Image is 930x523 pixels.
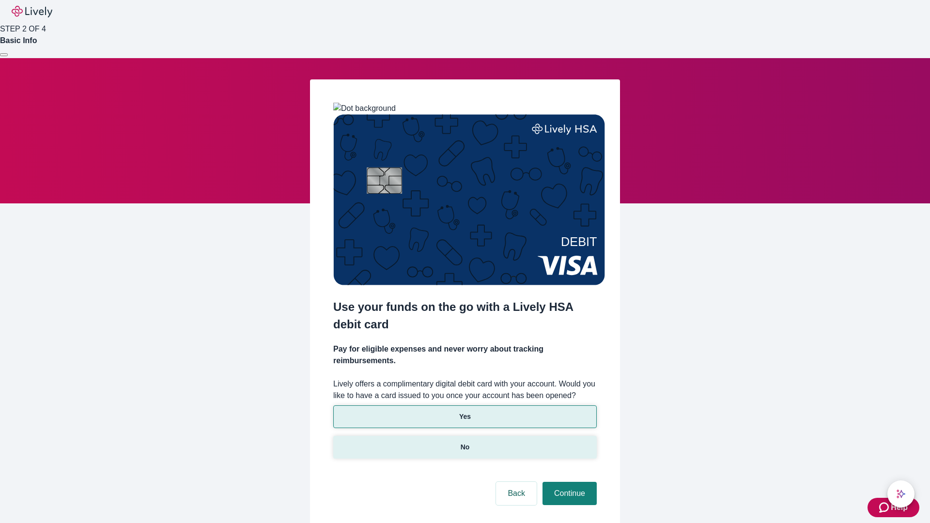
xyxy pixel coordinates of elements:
[896,489,906,499] svg: Lively AI Assistant
[333,343,597,367] h4: Pay for eligible expenses and never worry about tracking reimbursements.
[887,480,914,508] button: chat
[868,498,919,517] button: Zendesk support iconHelp
[333,114,605,285] img: Debit card
[333,103,396,114] img: Dot background
[333,405,597,428] button: Yes
[333,436,597,459] button: No
[542,482,597,505] button: Continue
[496,482,537,505] button: Back
[891,502,908,513] span: Help
[333,378,597,401] label: Lively offers a complimentary digital debit card with your account. Would you like to have a card...
[461,442,470,452] p: No
[12,6,52,17] img: Lively
[459,412,471,422] p: Yes
[879,502,891,513] svg: Zendesk support icon
[333,298,597,333] h2: Use your funds on the go with a Lively HSA debit card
